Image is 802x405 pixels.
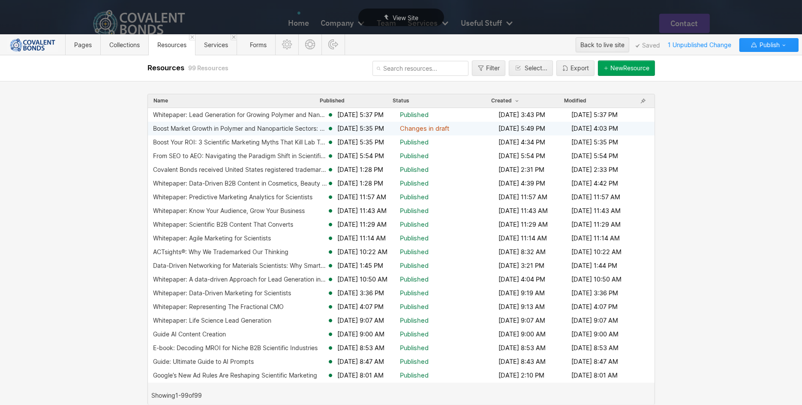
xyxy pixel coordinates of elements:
span: [DATE] 1:28 PM [337,179,383,188]
div: Whitepaper: A data-driven Approach for Lead Generation in Materials Science Markets [153,276,327,283]
div: Boost Market Growth in Polymer and Nanoparticle Sectors: A Trust-Building Strategy [153,125,327,132]
span: [DATE] 11:14 AM [337,234,386,243]
span: [DATE] 11:43 AM [499,207,548,215]
div: Whitepaper: Life Science Lead Generation [153,317,271,324]
span: [DATE] 5:49 PM [499,124,545,133]
span: Collections [109,41,140,48]
span: Published [400,179,429,188]
div: New Resource [610,65,649,72]
span: [DATE] 9:19 AM [499,289,545,297]
div: Guide AI Content Creation [153,331,226,338]
div: Whitepaper: Data-Driven B2B Content in Cosmetics, Beauty & Personal Care [153,180,327,187]
span: [DATE] 3:36 PM [571,289,618,297]
span: Published [400,152,429,160]
span: [DATE] 9:00 AM [571,330,619,339]
span: 99 Resources [188,64,228,72]
span: [DATE] 4:34 PM [499,138,545,147]
span: [DATE] 5:35 PM [337,124,384,133]
span: Services [204,41,228,48]
div: Whitepaper: Know Your Audience, Grow Your Business [153,207,305,214]
span: Modified [564,97,586,104]
span: Published [400,303,429,311]
span: [DATE] 4:07 PM [337,303,384,311]
span: Publish [758,39,780,51]
span: [DATE] 11:29 AM [571,220,621,229]
div: Whitepaper: Predictive Marketing Analytics for Scientists [153,194,312,201]
button: Status [392,97,410,105]
div: Google’s New Ad Rules Are Reshaping Scientific Marketing [153,372,317,379]
div: Select... [525,65,547,72]
span: [DATE] 11:29 AM [499,220,548,229]
span: [DATE] 3:43 PM [499,111,545,119]
span: [DATE] 3:21 PM [499,261,544,270]
span: [DATE] 11:57 AM [337,193,386,201]
span: [DATE] 4:04 PM [499,275,545,284]
span: Published [400,111,429,119]
span: Showing 1 - 99 of 99 [151,392,202,399]
div: ACTsights®: Why We Trademarked Our Thinking [153,249,288,255]
span: [DATE] 5:35 PM [571,138,618,147]
span: [DATE] 9:07 AM [499,316,545,325]
span: [DATE] 8:32 AM [499,248,546,256]
div: Boost Your ROI: 3 Scientific Marketing Myths That Kill Lab Trust with Cosmetics & Personal Care B... [153,139,327,146]
span: Published [400,357,429,366]
a: Close 'Services' tab [231,34,237,40]
span: Resources [157,41,186,48]
div: Export [571,65,589,72]
span: [DATE] 9:13 AM [499,303,545,311]
span: [DATE] 10:50 AM [571,275,622,284]
span: [DATE] 10:50 AM [337,275,387,284]
span: Published [400,289,429,297]
div: Data-Driven Networking for Materials Scientists: Why Smarter Connections Matter More Than More Co... [153,262,327,269]
span: [DATE] 8:01 AM [337,371,384,380]
div: Whitepaper: Scientific B2B Content That Converts [153,221,293,228]
a: Close 'Resources' tab [189,34,195,40]
div: From SEO to AEO: Navigating the Paradigm Shift in Scientific Marketing [153,153,327,159]
span: [DATE] 10:22 AM [337,248,387,256]
span: [DATE] 5:54 PM [337,152,384,160]
button: Back to live site [576,37,629,52]
span: [DATE] 4:39 PM [499,179,545,188]
span: Published [400,261,429,270]
span: [DATE] 4:42 PM [571,179,618,188]
div: Whitepaper: Representing The Fractional CMO [153,303,284,310]
div: Back to live site [580,39,625,51]
img: 628286f817e1fbf1301ffa5e_CB%20Login.png [7,38,58,52]
span: Published [400,165,429,174]
span: Published [320,97,345,104]
span: [DATE] 1:45 PM [337,261,383,270]
span: Published [400,275,429,284]
span: Published [400,207,429,215]
span: [DATE] 2:10 PM [499,371,544,380]
button: Created [491,97,521,105]
span: [DATE] 8:43 AM [499,357,546,366]
span: [DATE] 9:00 AM [337,330,384,339]
div: Status [393,97,409,104]
button: Export [556,60,595,76]
span: [DATE] 2:33 PM [571,165,618,174]
span: Published [400,330,429,339]
span: [DATE] 11:43 AM [571,207,621,215]
span: [DATE] 11:57 AM [571,193,620,201]
span: [DATE] 11:57 AM [499,193,547,201]
div: Whitepaper: Agile Marketing for Scientists [153,235,271,242]
span: [DATE] 9:07 AM [571,316,618,325]
span: Published [400,234,429,243]
span: Changes in draft [400,124,449,133]
span: [DATE] 11:14 AM [499,234,547,243]
span: Published [400,220,429,229]
span: [DATE] 8:47 AM [337,357,384,366]
span: Pages [74,41,92,48]
div: E-book: Decoding MROI for Niche B2B Scientific Industries [153,345,318,351]
span: [DATE] 11:43 AM [337,207,387,215]
input: Search resources... [372,61,469,76]
span: [DATE] 9:07 AM [337,316,384,325]
span: [DATE] 9:00 AM [499,330,546,339]
span: [DATE] 2:31 PM [499,165,544,174]
div: Whitepaper: Data-Driven Marketing for Scientists [153,290,291,297]
span: [DATE] 5:37 PM [571,111,618,119]
span: [DATE] 8:53 AM [499,344,546,352]
span: [DATE] 1:28 PM [337,165,383,174]
span: 1 Unpublished Change [664,38,735,51]
div: Whitepaper: Lead Generation for Growing Polymer and Nanoparticle Market [153,111,327,118]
